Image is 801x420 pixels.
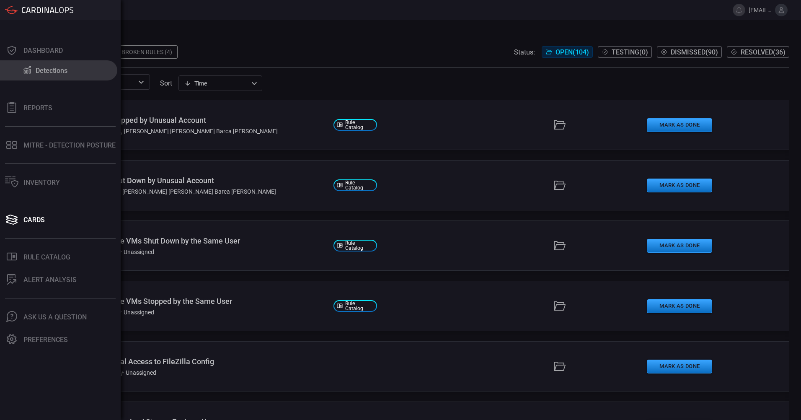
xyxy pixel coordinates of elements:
button: Testing(0) [598,46,652,58]
span: Resolved ( 36 ) [741,48,785,56]
div: Windows - Unusual Access to FileZilla Config [62,357,327,366]
div: Unassigned [115,249,154,255]
div: MITRE - Detection Posture [23,141,116,149]
div: Unassigned [115,309,154,316]
button: Open(104) [542,46,593,58]
button: Mark as Done [647,179,712,192]
div: VMware - VM Stopped by Unusual Account [62,116,327,124]
div: Preferences [23,336,68,344]
button: Resolved(36) [727,46,789,58]
button: Mark as Done [647,299,712,313]
div: VMware - Multiple VMs Stopped by the Same User [62,297,327,306]
div: Cards [23,216,45,224]
span: Status: [514,48,535,56]
div: Rule Catalog [23,253,70,261]
span: Testing ( 0 ) [612,48,648,56]
button: Mark as Done [647,118,712,132]
div: Time [184,79,249,88]
div: [PERSON_NAME] [PERSON_NAME] Barca [PERSON_NAME] [116,128,278,135]
label: sort [160,79,172,87]
div: Unassigned [117,369,156,376]
div: [PERSON_NAME] [PERSON_NAME] Barca [PERSON_NAME] [114,188,276,195]
span: Rule Catalog [345,301,374,311]
div: Ask Us A Question [23,313,87,321]
span: Dismissed ( 90 ) [671,48,718,56]
button: Mark as Done [647,360,712,373]
button: Mark as Done [647,239,712,253]
div: VMware - VM Shut Down by Unusual Account [62,176,327,185]
span: [EMAIL_ADDRESS][PERSON_NAME][DOMAIN_NAME] [749,7,772,13]
div: Reports [23,104,52,112]
div: Detections [36,67,67,75]
span: Rule Catalog [345,120,374,130]
div: Inventory [23,179,60,187]
div: ALERT ANALYSIS [23,276,77,284]
div: Dashboard [23,47,63,54]
div: Broken Rules (4) [116,45,178,59]
span: Rule Catalog [345,241,374,251]
div: VMware - Multiple VMs Shut Down by the Same User [62,236,327,245]
button: Dismissed(90) [657,46,722,58]
span: Open ( 104 ) [556,48,589,56]
span: Rule Catalog [345,180,374,190]
button: Open [135,76,147,88]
